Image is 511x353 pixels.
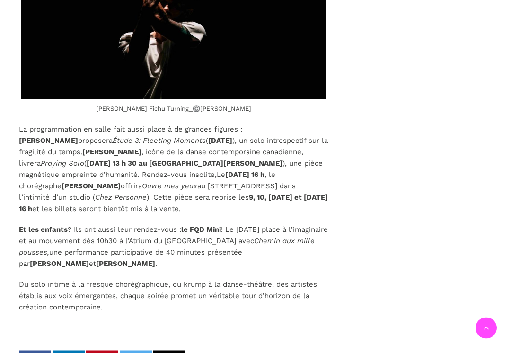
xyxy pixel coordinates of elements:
[208,136,232,145] b: [DATE]
[96,259,155,268] b: [PERSON_NAME]
[19,104,328,114] figcaption: [PERSON_NAME] Fichu Turning_©️[PERSON_NAME]
[142,182,197,190] span: Ouvre mes yeux
[217,170,225,179] span: Le
[84,159,87,168] span: (
[41,159,84,168] span: Praying Solo
[19,280,317,311] span: Du solo intime à la fresque chorégraphique, du krump à la danse-théâtre, des artistes établis aux...
[62,182,121,190] b: [PERSON_NAME]
[181,225,221,234] b: le FQD Mini
[19,125,242,133] span: La programmation en salle fait aussi place à de grandes figures :
[19,148,303,168] span: , icône de la danse contemporaine canadienne, livrera
[95,193,147,202] span: Chez Personne
[82,148,141,156] b: [PERSON_NAME]
[78,136,113,145] span: proposera
[30,259,89,268] b: [PERSON_NAME]
[147,193,249,202] span: ). Cette pièce sera reprise les
[19,136,78,145] b: [PERSON_NAME]
[89,259,96,268] span: et
[113,136,206,145] span: Étude 3: Fleeting Moments
[19,248,242,268] span: une performance participative de 40 minutes présentée par
[19,225,68,234] b: Et les enfants
[68,225,181,234] span: ? Ils ont aussi leur rendez-vous :
[32,204,181,213] span: et les billets seront bientôt mis à la vente.
[225,170,264,179] b: [DATE] 16 h
[87,159,282,168] b: [DATE] 13 h 30 au [GEOGRAPHIC_DATA][PERSON_NAME]
[121,182,142,190] span: offrira
[155,259,157,268] span: .
[206,136,208,145] span: (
